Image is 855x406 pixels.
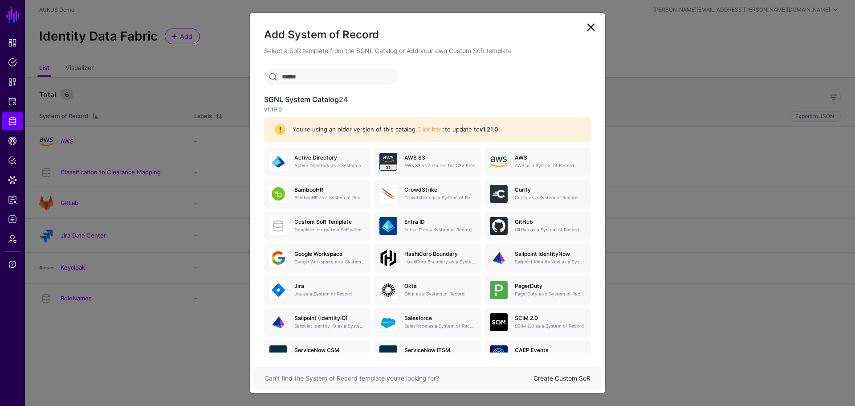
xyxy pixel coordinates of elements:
img: svg+xml;base64,PHN2ZyB3aWR0aD0iNjQiIGhlaWdodD0iNjQiIHZpZXdCb3g9IjAgMCA2NCA2NCIgZmlsbD0ibm9uZSIgeG... [490,249,508,267]
a: JiraJira as a System of Record [264,276,370,304]
p: AWS as a System of Record [515,162,586,169]
img: svg+xml;base64,PHN2ZyB3aWR0aD0iNjQiIGhlaWdodD0iNjQiIHZpZXdCb3g9IjAgMCA2NCA2NCIgZmlsbD0ibm9uZSIgeG... [490,345,508,363]
p: PagerDuty as a System of Record [515,291,586,297]
h5: ServiceNow CSM [294,347,365,353]
h5: Salesforce [404,315,475,321]
a: SCIM 2.0SCIM 2.0 as a System of Record [484,308,591,336]
a: GitHubGitHub as a System of Record [484,212,591,240]
h5: GitHub [515,219,586,225]
h5: ServiceNow ITSM [404,347,475,353]
a: CurityCurity as a System of Record [484,180,591,208]
strong: v1.19.0 [264,106,282,113]
img: svg+xml;base64,PHN2ZyB3aWR0aD0iNjQiIGhlaWdodD0iNjQiIHZpZXdCb3g9IjAgMCA2NCA2NCIgZmlsbD0ibm9uZSIgeG... [490,185,508,203]
h5: CAEP Events [515,347,586,353]
img: svg+xml;base64,PHN2ZyB3aWR0aD0iNjQiIGhlaWdodD0iNjQiIHZpZXdCb3g9IjAgMCA2NCA2NCIgZmlsbD0ibm9uZSIgeG... [379,313,397,331]
a: AWS S3AWS S3 as a source for CSV Files [374,148,480,176]
a: Entra IDEntra ID as a System of Record [374,212,480,240]
a: ServiceNow CSMServiceNow CSM as a System of Record [264,340,370,369]
span: 24 [339,95,348,104]
img: svg+xml;base64,PHN2ZyB3aWR0aD0iNjQiIGhlaWdodD0iNjQiIHZpZXdCb3g9IjAgMCA2NCA2NCIgZmlsbD0ibm9uZSIgeG... [379,185,397,203]
p: AWS S3 as a source for CSV Files [404,162,475,169]
h2: Add System of Record [264,27,591,42]
p: Google Workspace as a System of Record [294,258,365,265]
img: svg+xml;base64,PHN2ZyB3aWR0aD0iNjQiIGhlaWdodD0iNjQiIHZpZXdCb3g9IjAgMCA2NCA2NCIgZmlsbD0ibm9uZSIgeG... [269,185,287,203]
p: Template to create a SoR without any entities, attributes or relationships. Once created, you can... [294,226,365,233]
p: Active Directory as a System of Record [294,162,365,169]
img: svg+xml;base64,PHN2ZyB3aWR0aD0iNjQiIGhlaWdodD0iNjQiIHZpZXdCb3g9IjAgMCA2NCA2NCIgZmlsbD0ibm9uZSIgeG... [269,249,287,267]
p: Select a SoR template from the SGNL Catalog or Add your own Custom SoR template [264,46,591,55]
a: OktaOkta as a System of Record [374,276,480,304]
img: svg+xml;base64,PHN2ZyB3aWR0aD0iNjQiIGhlaWdodD0iNjQiIHZpZXdCb3g9IjAgMCA2NCA2NCIgZmlsbD0ibm9uZSIgeG... [379,345,397,363]
h5: Curity [515,187,586,193]
img: svg+xml;base64,PHN2ZyB4bWxucz0iaHR0cDovL3d3dy53My5vcmcvMjAwMC9zdmciIHdpZHRoPSIxMDBweCIgaGVpZ2h0PS... [379,249,397,267]
h5: Sailpoint IdentityNow [515,251,586,257]
h5: CrowdStrike [404,187,475,193]
p: HashiCorp Boundary as a System of Record [404,258,475,265]
h5: Custom SoR Template [294,219,365,225]
a: Google WorkspaceGoogle Workspace as a System of Record [264,244,370,272]
a: Active DirectoryActive Directory as a System of Record [264,148,370,176]
h5: Active Directory [294,155,365,161]
p: Entra ID as a System of Record [404,226,475,233]
h5: PagerDuty [515,283,586,289]
h5: HashiCorp Boundary [404,251,475,257]
h5: Jira [294,283,365,289]
h5: Sailpoint (IdentityIQ) [294,315,365,321]
h5: Okta [404,283,475,289]
strong: v1.21.0 [480,126,498,133]
p: BambooHR as a System of Record [294,194,365,201]
h3: SGNL System Catalog [264,95,591,104]
a: PagerDutyPagerDuty as a System of Record [484,276,591,304]
h5: SCIM 2.0 [515,315,586,321]
p: Sailpoint Identity IQ as a System of Record [294,323,365,329]
img: svg+xml;base64,PHN2ZyB4bWxucz0iaHR0cDovL3d3dy53My5vcmcvMjAwMC9zdmciIHhtbG5zOnhsaW5rPSJodHRwOi8vd3... [490,153,508,171]
h5: AWS S3 [404,155,475,161]
h5: Entra ID [404,219,475,225]
img: svg+xml;base64,PHN2ZyB3aWR0aD0iNjQiIGhlaWdodD0iNjQiIHZpZXdCb3g9IjAgMCA2NCA2NCIgZmlsbD0ibm9uZSIgeG... [269,313,287,331]
p: SCIM 2.0 as a System of Record [515,323,586,329]
p: Salesforce as a System of Record [404,323,475,329]
a: BambooHRBambooHR as a System of Record [264,180,370,208]
p: Curity as a System of Record [515,194,586,201]
a: HashiCorp BoundaryHashiCorp Boundary as a System of Record [374,244,480,272]
img: svg+xml;base64,PHN2ZyB3aWR0aD0iNjQiIGhlaWdodD0iNjQiIHZpZXdCb3g9IjAgMCA2NCA2NCIgZmlsbD0ibm9uZSIgeG... [490,313,508,331]
img: svg+xml;base64,PHN2ZyB3aWR0aD0iNjQiIGhlaWdodD0iNjQiIHZpZXdCb3g9IjAgMCA2NCA2NCIgZmlsbD0ibm9uZSIgeG... [379,217,397,235]
img: svg+xml;base64,PHN2ZyB3aWR0aD0iNjQiIGhlaWdodD0iNjQiIHZpZXdCb3g9IjAgMCA2NCA2NCIgZmlsbD0ibm9uZSIgeG... [269,281,287,299]
a: Sailpoint (IdentityIQ)Sailpoint Identity IQ as a System of Record [264,308,370,336]
a: CrowdStrikeCrowdStrike as a System of Record [374,180,480,208]
img: svg+xml;base64,PHN2ZyB3aWR0aD0iNjQiIGhlaWdodD0iNjQiIHZpZXdCb3g9IjAgMCA2NCA2NCIgZmlsbD0ibm9uZSIgeG... [379,153,397,171]
p: CrowdStrike as a System of Record [404,194,475,201]
a: ServiceNow ITSMServiceNow ITSM as a System of Record [374,340,480,369]
a: CAEP EventsSSF CAEP Event Stream [484,340,591,369]
img: svg+xml;base64,PHN2ZyB3aWR0aD0iNjQiIGhlaWdodD0iNjQiIHZpZXdCb3g9IjAgMCA2NCA2NCIgZmlsbD0ibm9uZSIgeG... [490,281,508,299]
a: Click here [417,126,445,133]
a: Sailpoint IdentityNowSailpoint IdentityNow as a System of Record [484,244,591,272]
a: Create Custom SoR [533,374,590,382]
img: svg+xml;base64,PHN2ZyB3aWR0aD0iNjQiIGhlaWdodD0iNjQiIHZpZXdCb3g9IjAgMCA2NCA2NCIgZmlsbD0ibm9uZSIgeG... [490,217,508,235]
p: GitHub as a System of Record [515,226,586,233]
div: You're using an older version of this catalog. to update to . [285,125,580,134]
p: Sailpoint IdentityNow as a System of Record [515,258,586,265]
p: Okta as a System of Record [404,291,475,297]
img: svg+xml;base64,PHN2ZyB3aWR0aD0iNjQiIGhlaWdodD0iNjQiIHZpZXdCb3g9IjAgMCA2NCA2NCIgZmlsbD0ibm9uZSIgeG... [379,281,397,299]
h5: BambooHR [294,187,365,193]
a: Custom SoR TemplateTemplate to create a SoR without any entities, attributes or relationships. On... [264,212,370,240]
img: svg+xml;base64,PHN2ZyB3aWR0aD0iNjQiIGhlaWdodD0iNjQiIHZpZXdCb3g9IjAgMCA2NCA2NCIgZmlsbD0ibm9uZSIgeG... [269,345,287,363]
h5: AWS [515,155,586,161]
h5: Google Workspace [294,251,365,257]
a: AWSAWS as a System of Record [484,148,591,176]
div: Can’t find the System of Record template you’re looking for? [265,373,533,383]
p: Jira as a System of Record [294,291,365,297]
img: svg+xml;base64,PHN2ZyB3aWR0aD0iNjQiIGhlaWdodD0iNjQiIHZpZXdCb3g9IjAgMCA2NCA2NCIgZmlsbD0ibm9uZSIgeG... [269,153,287,171]
a: SalesforceSalesforce as a System of Record [374,308,480,336]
